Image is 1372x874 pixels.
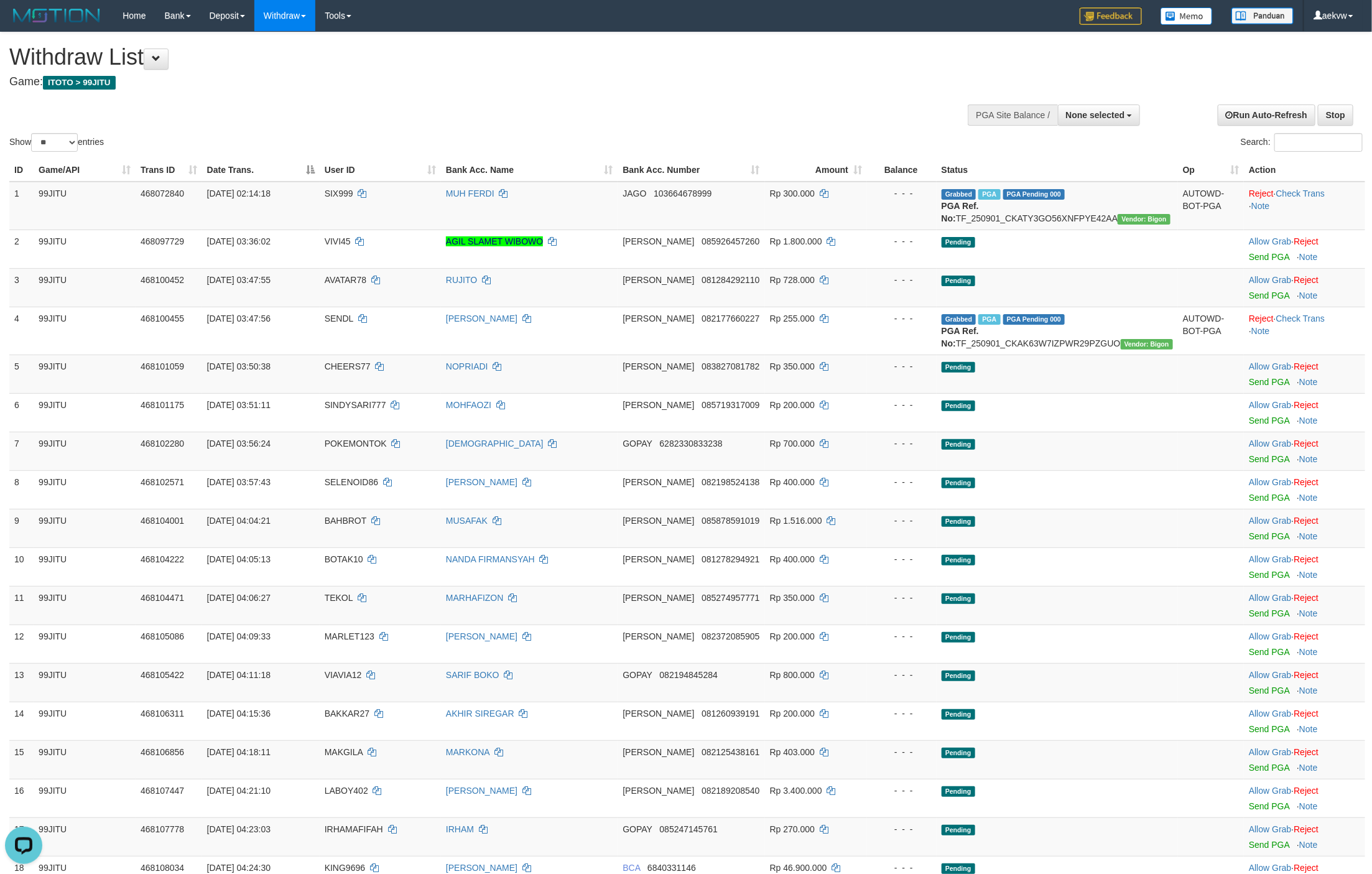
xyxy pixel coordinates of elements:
[1178,159,1244,182] th: Op: activate to sort column ascending
[872,187,932,200] div: - - -
[446,439,544,449] a: [DEMOGRAPHIC_DATA]
[702,236,759,246] span: Copy 085926457260 to clipboard
[702,593,759,603] span: Copy 085274957771 to clipboard
[1244,230,1365,268] td: ·
[770,275,815,285] span: Rp 728.000
[325,361,371,371] span: CHEERS77
[34,663,136,702] td: 99JITU
[1058,105,1141,126] button: None selected
[942,593,975,604] span: Pending
[43,76,116,90] span: ITOTO > 99JITU
[770,188,815,198] span: Rp 300.000
[446,516,488,526] a: MUSAFAK
[942,237,975,248] span: Pending
[9,76,902,88] h4: Game:
[207,670,271,680] span: [DATE] 04:11:18
[9,663,34,702] td: 13
[872,360,932,373] div: - - -
[34,702,136,740] td: 99JITU
[446,747,489,757] a: MARKONA
[872,669,932,681] div: - - -
[1249,314,1274,323] a: Reject
[207,593,271,603] span: [DATE] 04:06:27
[141,747,184,757] span: 468106856
[207,236,271,246] span: [DATE] 03:36:02
[1241,133,1363,152] label: Search:
[207,554,271,564] span: [DATE] 04:05:13
[872,274,932,286] div: - - -
[141,439,184,449] span: 468102280
[441,159,618,182] th: Bank Acc. Name: activate to sort column ascending
[770,709,815,718] span: Rp 200.000
[1178,307,1244,355] td: AUTOWD-BOT-PGA
[325,631,374,641] span: MARLET123
[623,593,694,603] span: [PERSON_NAME]
[325,400,386,410] span: SINDYSARI777
[872,707,932,720] div: - - -
[1244,702,1365,740] td: ·
[1249,516,1291,526] a: Allow Grab
[207,188,271,198] span: [DATE] 02:14:18
[1249,608,1289,618] a: Send PGA
[34,268,136,307] td: 99JITU
[770,631,815,641] span: Rp 200.000
[942,632,975,643] span: Pending
[1249,709,1294,718] span: ·
[9,432,34,470] td: 7
[623,236,694,246] span: [PERSON_NAME]
[141,516,184,526] span: 468104001
[141,236,184,246] span: 468097729
[1249,863,1291,873] a: Allow Grab
[942,555,975,565] span: Pending
[942,516,975,527] span: Pending
[1249,439,1294,449] span: ·
[1244,740,1365,779] td: ·
[446,400,491,410] a: MOHFAOZI
[9,159,34,182] th: ID
[5,5,42,42] button: Open LiveChat chat widget
[9,586,34,625] td: 11
[325,593,353,603] span: TEKOL
[207,516,271,526] span: [DATE] 04:04:21
[1294,747,1319,757] a: Reject
[141,314,184,323] span: 468100455
[770,554,815,564] span: Rp 400.000
[937,307,1178,355] td: TF_250901_CKAK63W7IZPWR29PZGUO
[207,631,271,641] span: [DATE] 04:09:33
[1249,400,1291,410] a: Allow Grab
[325,554,363,564] span: BOTAK10
[702,554,759,564] span: Copy 081278294921 to clipboard
[1249,252,1289,262] a: Send PGA
[34,393,136,432] td: 99JITU
[1294,516,1319,526] a: Reject
[1249,275,1291,285] a: Allow Grab
[623,477,694,487] span: [PERSON_NAME]
[978,189,1000,200] span: Marked by aektoyota
[9,509,34,547] td: 9
[867,159,937,182] th: Balance
[937,182,1178,230] td: TF_250901_CKATY3GO56XNFPYE42AA
[325,275,366,285] span: AVATAR78
[1318,105,1353,126] a: Stop
[446,236,543,246] a: AGIL SLAMET WIBOWO
[1294,554,1319,564] a: Reject
[446,863,517,873] a: [PERSON_NAME]
[207,477,271,487] span: [DATE] 03:57:43
[937,159,1178,182] th: Status
[141,477,184,487] span: 468102571
[1249,593,1291,603] a: Allow Grab
[623,400,694,410] span: [PERSON_NAME]
[1299,763,1318,773] a: Note
[1003,189,1065,200] span: PGA Pending
[1299,531,1318,541] a: Note
[1244,547,1365,586] td: ·
[1299,608,1318,618] a: Note
[1249,516,1294,526] span: ·
[1244,159,1365,182] th: Action
[942,671,975,681] span: Pending
[1294,593,1319,603] a: Reject
[325,709,369,718] span: BAKKAR27
[325,439,387,449] span: POKEMONTOK
[872,399,932,411] div: - - -
[623,631,694,641] span: [PERSON_NAME]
